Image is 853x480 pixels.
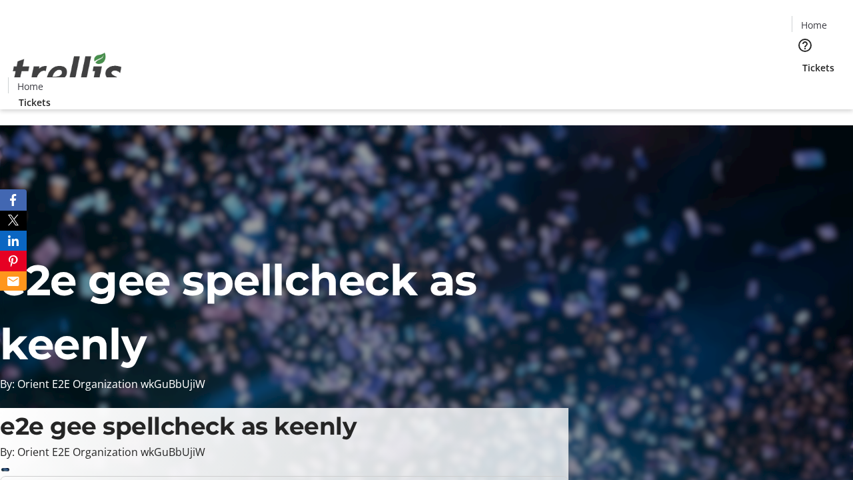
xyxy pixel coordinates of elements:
a: Home [9,79,51,93]
button: Cart [792,75,818,101]
span: Home [17,79,43,93]
span: Tickets [19,95,51,109]
a: Tickets [792,61,845,75]
a: Tickets [8,95,61,109]
a: Home [792,18,835,32]
button: Help [792,32,818,59]
span: Tickets [802,61,834,75]
img: Orient E2E Organization wkGuBbUjiW's Logo [8,38,127,105]
span: Home [801,18,827,32]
